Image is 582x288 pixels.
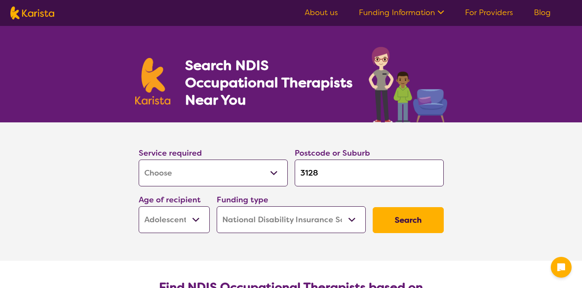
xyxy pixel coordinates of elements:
[359,7,444,18] a: Funding Information
[373,207,444,233] button: Search
[185,57,354,109] h1: Search NDIS Occupational Therapists Near You
[369,47,447,122] img: occupational-therapy
[465,7,513,18] a: For Providers
[295,160,444,186] input: Type
[295,148,370,158] label: Postcode or Suburb
[305,7,338,18] a: About us
[135,58,171,105] img: Karista logo
[139,148,202,158] label: Service required
[217,195,268,205] label: Funding type
[139,195,201,205] label: Age of recipient
[10,6,54,19] img: Karista logo
[534,7,551,18] a: Blog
